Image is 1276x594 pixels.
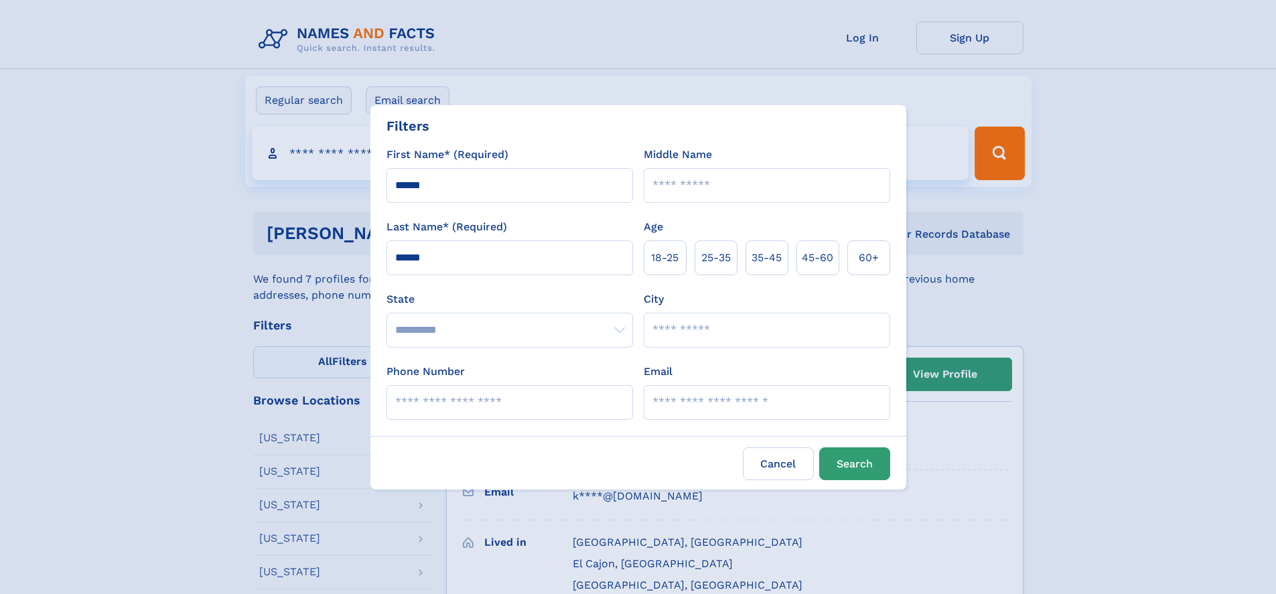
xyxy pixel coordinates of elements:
[386,219,507,235] label: Last Name* (Required)
[644,364,672,380] label: Email
[743,447,814,480] label: Cancel
[644,219,663,235] label: Age
[386,291,633,307] label: State
[644,291,664,307] label: City
[701,250,731,266] span: 25‑35
[386,147,508,163] label: First Name* (Required)
[859,250,879,266] span: 60+
[386,116,429,136] div: Filters
[802,250,833,266] span: 45‑60
[819,447,890,480] button: Search
[644,147,712,163] label: Middle Name
[651,250,679,266] span: 18‑25
[752,250,782,266] span: 35‑45
[386,364,465,380] label: Phone Number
